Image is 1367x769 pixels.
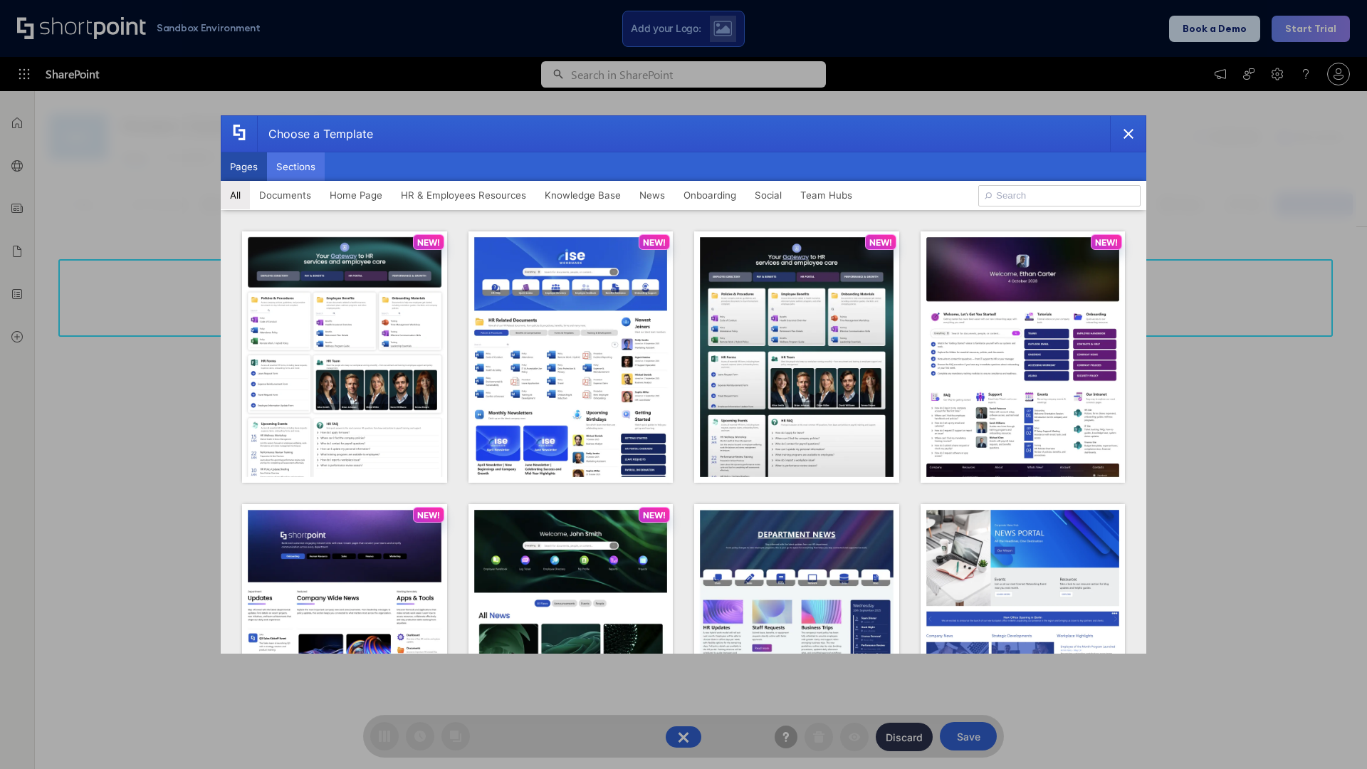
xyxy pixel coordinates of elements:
button: Social [745,181,791,209]
button: News [630,181,674,209]
button: Team Hubs [791,181,861,209]
button: HR & Employees Resources [392,181,535,209]
iframe: Chat Widget [1296,701,1367,769]
button: Documents [250,181,320,209]
div: Choose a Template [257,116,373,152]
p: NEW! [417,237,440,248]
button: Knowledge Base [535,181,630,209]
button: Sections [267,152,325,181]
button: All [221,181,250,209]
button: Home Page [320,181,392,209]
p: NEW! [1095,237,1118,248]
p: NEW! [643,237,666,248]
p: NEW! [869,237,892,248]
p: NEW! [417,510,440,520]
div: template selector [221,115,1146,654]
button: Onboarding [674,181,745,209]
input: Search [978,185,1141,206]
button: Pages [221,152,267,181]
p: NEW! [643,510,666,520]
